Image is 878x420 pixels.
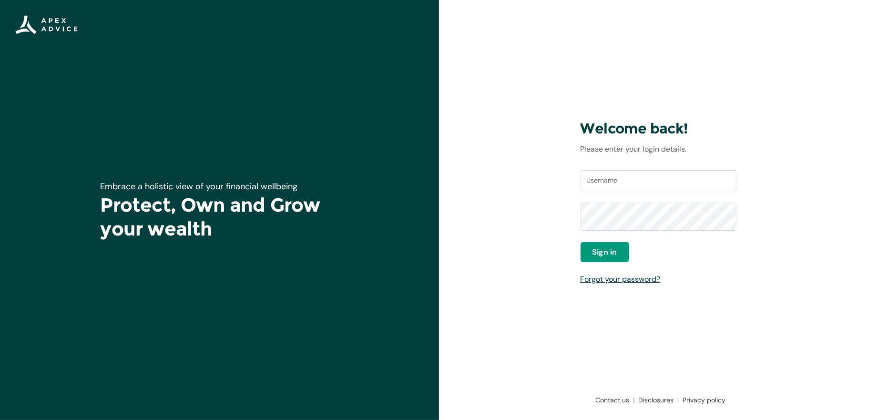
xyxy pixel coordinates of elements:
[581,242,629,262] button: Sign in
[581,170,737,191] input: Username
[581,120,737,138] h3: Welcome back!
[592,246,617,258] span: Sign in
[15,15,78,34] img: Apex Advice Group
[581,274,661,284] a: Forgot your password?
[634,395,679,405] a: Disclosures
[679,395,725,405] a: Privacy policy
[581,143,737,155] p: Please enter your login details.
[101,181,298,192] span: Embrace a holistic view of your financial wellbeing
[592,395,634,405] a: Contact us
[101,193,339,241] h1: Protect, Own and Grow your wealth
